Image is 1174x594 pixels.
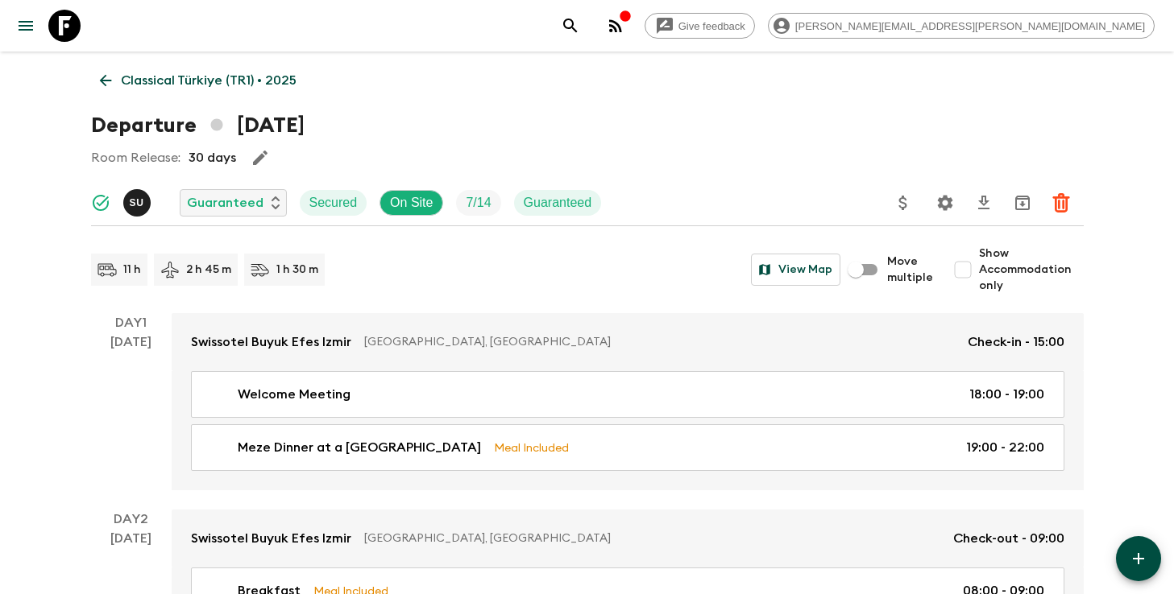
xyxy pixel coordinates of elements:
p: [GEOGRAPHIC_DATA], [GEOGRAPHIC_DATA] [364,334,955,350]
div: On Site [380,190,443,216]
svg: Synced Successfully [91,193,110,212]
p: [GEOGRAPHIC_DATA], [GEOGRAPHIC_DATA] [364,530,940,547]
a: Give feedback [645,13,755,39]
p: Guaranteed [524,193,592,212]
div: [DATE] [110,332,151,490]
p: 11 h [123,262,141,278]
p: On Site [390,193,433,212]
span: [PERSON_NAME][EMAIL_ADDRESS][PERSON_NAME][DOMAIN_NAME] [786,20,1154,32]
p: S U [130,196,144,209]
div: Secured [300,190,367,216]
div: [PERSON_NAME][EMAIL_ADDRESS][PERSON_NAME][DOMAIN_NAME] [768,13,1155,39]
span: Show Accommodation only [979,245,1084,294]
button: menu [10,10,42,42]
div: Trip Fill [456,190,500,216]
button: Settings [929,187,961,219]
button: Delete [1045,187,1077,219]
p: Guaranteed [187,193,263,212]
button: View Map [751,254,840,286]
button: Archive (Completed, Cancelled or Unsynced Departures only) [1006,187,1039,219]
button: SU [123,189,154,217]
p: Day 2 [91,509,172,529]
h1: Departure [DATE] [91,109,305,142]
p: 30 days [189,148,236,167]
p: 7 / 14 [466,193,491,212]
p: 18:00 - 19:00 [969,385,1044,404]
a: Classical Türkiye (TR1) • 2025 [91,64,305,97]
p: Meal Included [494,439,569,456]
p: Welcome Meeting [238,385,351,404]
p: 2 h 45 m [186,262,231,278]
p: Classical Türkiye (TR1) • 2025 [121,71,297,90]
p: Room Release: [91,148,180,167]
p: Check-in - 15:00 [968,332,1064,352]
a: Welcome Meeting18:00 - 19:00 [191,371,1064,418]
p: Meze Dinner at a [GEOGRAPHIC_DATA] [238,438,481,457]
button: Download CSV [968,187,1000,219]
span: Sefa Uz [123,194,154,207]
p: Swissotel Buyuk Efes Izmir [191,529,351,548]
button: Update Price, Early Bird Discount and Costs [887,187,919,219]
p: Secured [309,193,358,212]
p: Check-out - 09:00 [953,529,1064,548]
span: Give feedback [670,20,754,32]
a: Swissotel Buyuk Efes Izmir[GEOGRAPHIC_DATA], [GEOGRAPHIC_DATA]Check-in - 15:00 [172,313,1084,371]
a: Meze Dinner at a [GEOGRAPHIC_DATA]Meal Included19:00 - 22:00 [191,424,1064,471]
a: Swissotel Buyuk Efes Izmir[GEOGRAPHIC_DATA], [GEOGRAPHIC_DATA]Check-out - 09:00 [172,509,1084,567]
span: Move multiple [887,254,934,286]
p: Day 1 [91,313,172,332]
p: 19:00 - 22:00 [966,438,1044,457]
p: Swissotel Buyuk Efes Izmir [191,332,351,352]
button: search adventures [554,10,587,42]
p: 1 h 30 m [276,262,318,278]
